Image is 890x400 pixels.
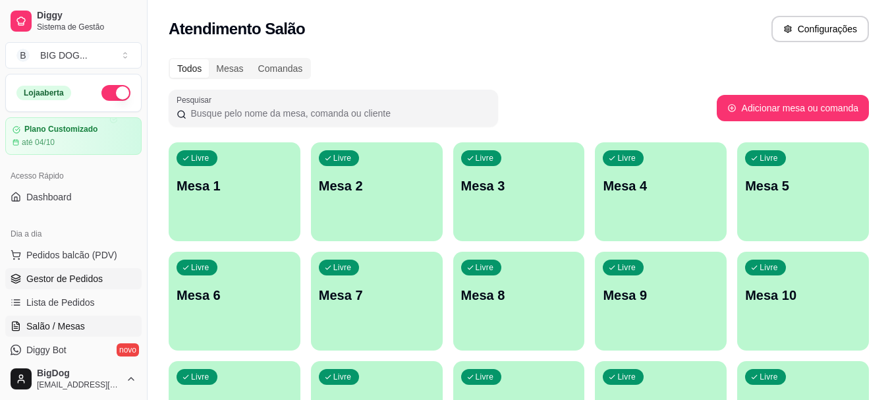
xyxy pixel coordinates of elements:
p: Livre [333,153,352,163]
a: Dashboard [5,186,142,208]
article: até 04/10 [22,137,55,148]
span: Dashboard [26,190,72,204]
button: Configurações [771,16,869,42]
span: Sistema de Gestão [37,22,136,32]
p: Mesa 4 [603,177,719,195]
p: Livre [191,153,209,163]
button: LivreMesa 10 [737,252,869,351]
p: Mesa 2 [319,177,435,195]
button: LivreMesa 3 [453,142,585,241]
p: Mesa 1 [177,177,292,195]
span: Gestor de Pedidos [26,272,103,285]
button: LivreMesa 6 [169,252,300,351]
button: LivreMesa 7 [311,252,443,351]
a: Lista de Pedidos [5,292,142,313]
button: LivreMesa 4 [595,142,727,241]
p: Livre [333,262,352,273]
p: Livre [760,153,778,163]
p: Livre [760,372,778,382]
input: Pesquisar [186,107,490,120]
article: Plano Customizado [24,125,97,134]
button: Adicionar mesa ou comanda [717,95,869,121]
button: LivreMesa 1 [169,142,300,241]
span: Lista de Pedidos [26,296,95,309]
a: Salão / Mesas [5,316,142,337]
p: Mesa 8 [461,286,577,304]
span: BigDog [37,368,121,380]
button: Select a team [5,42,142,69]
a: DiggySistema de Gestão [5,5,142,37]
p: Livre [617,262,636,273]
span: [EMAIL_ADDRESS][DOMAIN_NAME] [37,380,121,390]
p: Livre [476,153,494,163]
a: Diggy Botnovo [5,339,142,360]
p: Mesa 10 [745,286,861,304]
p: Mesa 9 [603,286,719,304]
div: Loja aberta [16,86,71,100]
div: Acesso Rápido [5,165,142,186]
p: Livre [760,262,778,273]
button: Pedidos balcão (PDV) [5,244,142,266]
p: Livre [617,153,636,163]
p: Livre [191,372,209,382]
a: Gestor de Pedidos [5,268,142,289]
a: Plano Customizadoaté 04/10 [5,117,142,155]
span: Diggy [37,10,136,22]
button: LivreMesa 9 [595,252,727,351]
button: LivreMesa 5 [737,142,869,241]
p: Mesa 3 [461,177,577,195]
p: Mesa 7 [319,286,435,304]
button: LivreMesa 2 [311,142,443,241]
span: Salão / Mesas [26,320,85,333]
span: B [16,49,30,62]
p: Livre [191,262,209,273]
div: Dia a dia [5,223,142,244]
p: Mesa 5 [745,177,861,195]
span: Pedidos balcão (PDV) [26,248,117,262]
p: Livre [476,262,494,273]
div: Comandas [251,59,310,78]
span: Diggy Bot [26,343,67,357]
p: Mesa 6 [177,286,292,304]
button: LivreMesa 8 [453,252,585,351]
p: Livre [617,372,636,382]
h2: Atendimento Salão [169,18,305,40]
div: Mesas [209,59,250,78]
p: Livre [476,372,494,382]
div: Todos [170,59,209,78]
label: Pesquisar [177,94,216,105]
button: Alterar Status [101,85,130,101]
p: Livre [333,372,352,382]
div: BIG DOG ... [40,49,88,62]
button: BigDog[EMAIL_ADDRESS][DOMAIN_NAME] [5,363,142,395]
